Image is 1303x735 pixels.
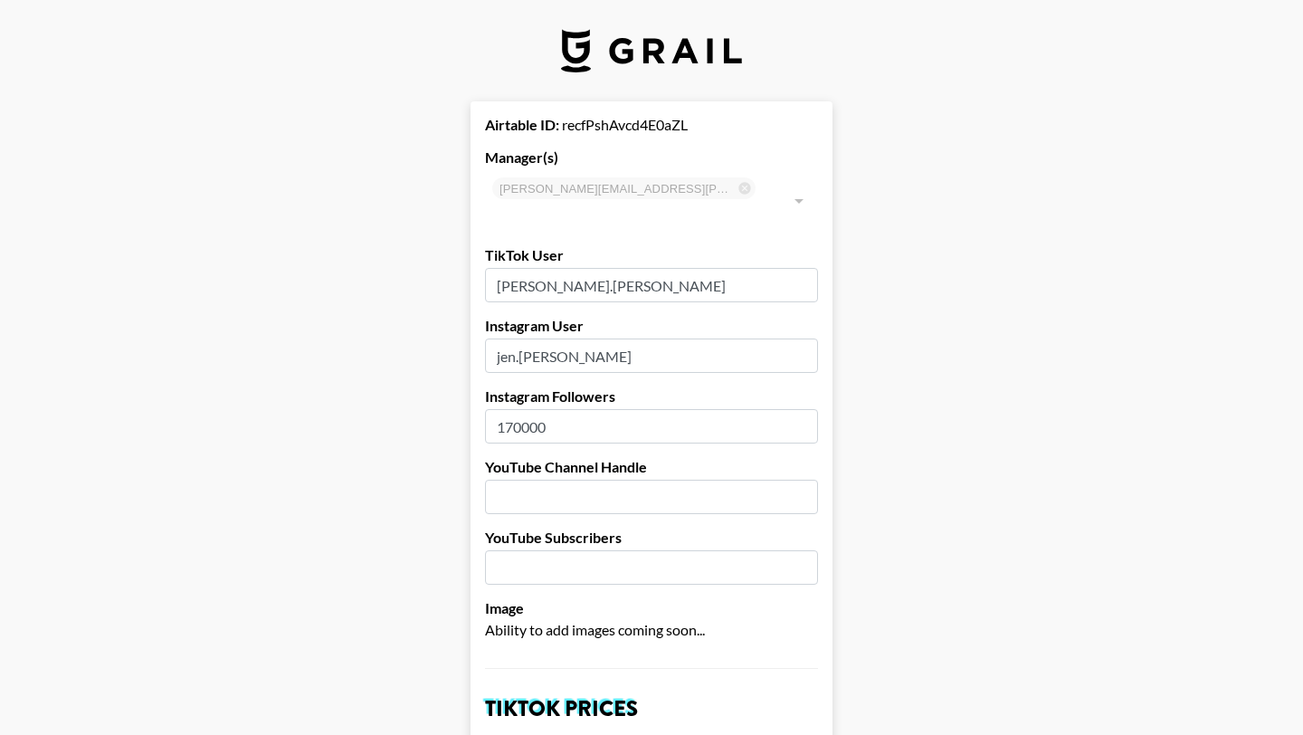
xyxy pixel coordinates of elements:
div: recfPshAvcd4E0aZL [485,116,818,134]
span: Ability to add images coming soon... [485,621,705,638]
label: Manager(s) [485,148,818,167]
label: YouTube Channel Handle [485,458,818,476]
strong: Airtable ID: [485,116,559,133]
label: Instagram Followers [485,387,818,406]
label: YouTube Subscribers [485,529,818,547]
label: Image [485,599,818,617]
label: Instagram User [485,317,818,335]
label: TikTok User [485,246,818,264]
h2: TikTok Prices [485,698,818,720]
img: Grail Talent Logo [561,29,742,72]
